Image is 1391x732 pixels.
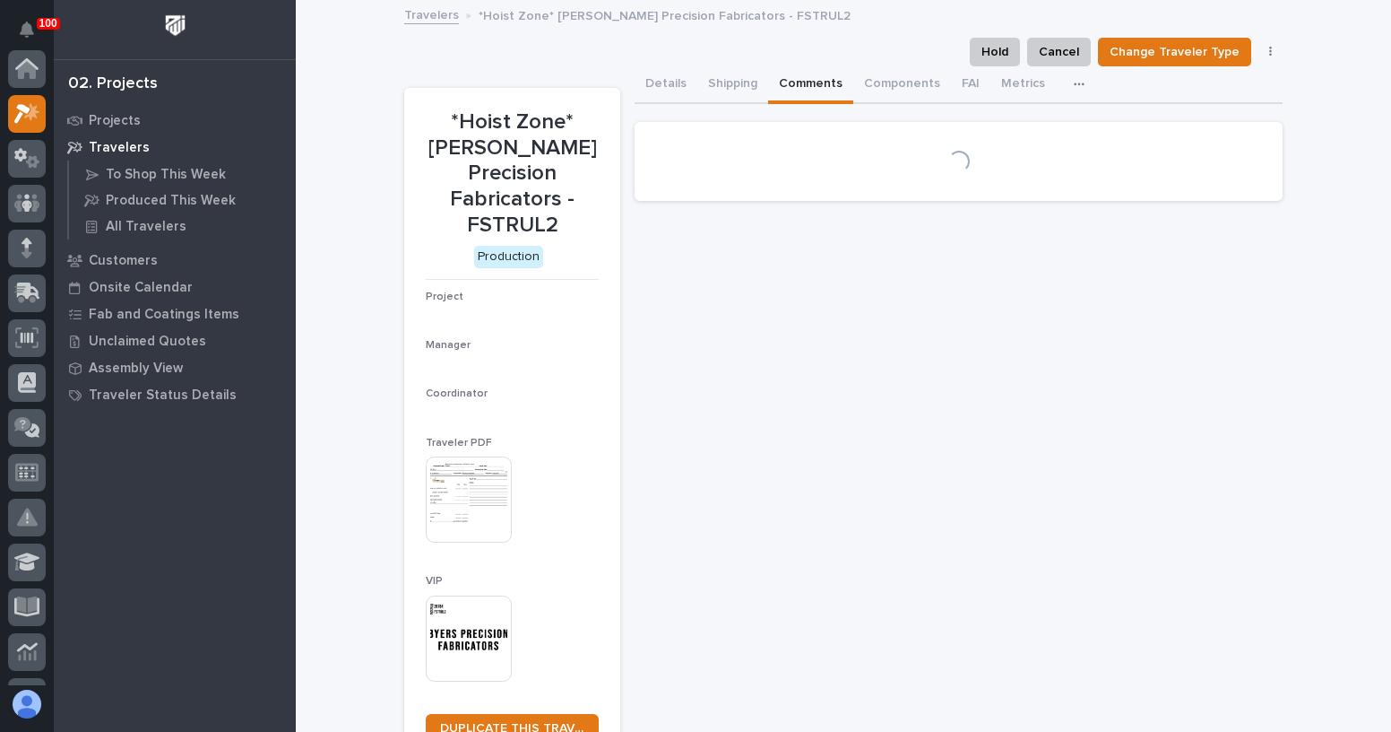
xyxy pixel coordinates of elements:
[69,213,296,239] a: All Travelers
[106,167,226,183] p: To Shop This Week
[22,22,46,50] div: Notifications100
[106,193,236,209] p: Produced This Week
[54,327,296,354] a: Unclaimed Quotes
[106,219,186,235] p: All Travelers
[981,41,1008,63] span: Hold
[1039,41,1079,63] span: Cancel
[54,134,296,161] a: Travelers
[426,388,488,399] span: Coordinator
[853,66,951,104] button: Components
[474,246,543,268] div: Production
[68,74,158,94] div: 02. Projects
[1098,38,1251,66] button: Change Traveler Type
[970,38,1020,66] button: Hold
[697,66,768,104] button: Shipping
[89,253,158,269] p: Customers
[1027,38,1091,66] button: Cancel
[89,280,193,296] p: Onsite Calendar
[89,334,206,350] p: Unclaimed Quotes
[69,161,296,187] a: To Shop This Week
[159,9,192,42] img: Workspace Logo
[39,17,57,30] p: 100
[8,11,46,48] button: Notifications
[426,576,443,587] span: VIP
[89,388,237,404] p: Traveler Status Details
[951,66,990,104] button: FAI
[1110,41,1240,63] span: Change Traveler Type
[426,340,471,351] span: Manager
[89,307,239,323] p: Fab and Coatings Items
[768,66,853,104] button: Comments
[89,113,141,129] p: Projects
[69,187,296,213] a: Produced This Week
[404,4,459,24] a: Travelers
[426,109,599,239] p: *Hoist Zone* [PERSON_NAME] Precision Fabricators - FSTRUL2
[89,361,183,377] p: Assembly View
[426,292,463,302] span: Project
[54,247,296,274] a: Customers
[426,438,492,449] span: Traveler PDF
[54,301,296,327] a: Fab and Coatings Items
[54,274,296,301] a: Onsite Calendar
[54,354,296,381] a: Assembly View
[990,66,1056,104] button: Metrics
[89,140,150,156] p: Travelers
[54,107,296,134] a: Projects
[635,66,697,104] button: Details
[54,381,296,408] a: Traveler Status Details
[479,4,851,24] p: *Hoist Zone* [PERSON_NAME] Precision Fabricators - FSTRUL2
[8,685,46,723] button: users-avatar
